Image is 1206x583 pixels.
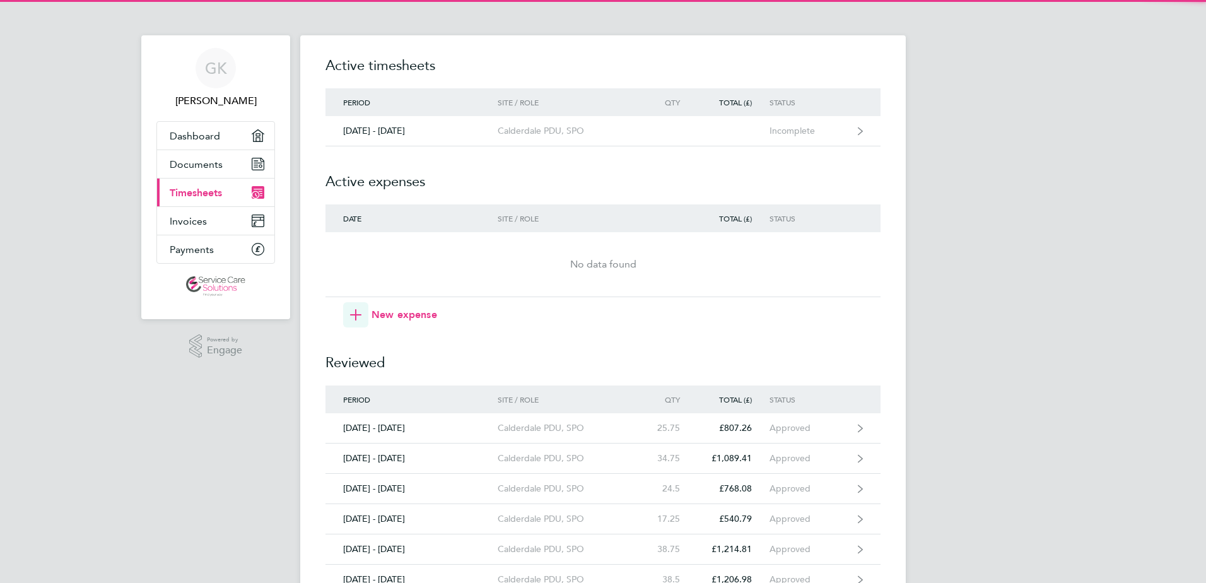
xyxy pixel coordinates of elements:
[770,126,847,136] div: Incomplete
[157,122,274,150] a: Dashboard
[170,130,220,142] span: Dashboard
[372,307,437,322] span: New expense
[207,345,242,356] span: Engage
[642,514,698,524] div: 17.25
[170,187,222,199] span: Timesheets
[170,244,214,256] span: Payments
[770,514,847,524] div: Approved
[156,93,275,109] span: Gary Kilbride
[770,395,847,404] div: Status
[343,97,370,107] span: Period
[325,126,498,136] div: [DATE] - [DATE]
[498,98,642,107] div: Site / Role
[770,453,847,464] div: Approved
[498,544,642,555] div: Calderdale PDU, SPO
[698,483,770,494] div: £768.08
[325,514,498,524] div: [DATE] - [DATE]
[770,214,847,223] div: Status
[325,413,881,444] a: [DATE] - [DATE]Calderdale PDU, SPO25.75£807.26Approved
[157,235,274,263] a: Payments
[325,423,498,433] div: [DATE] - [DATE]
[170,215,207,227] span: Invoices
[698,395,770,404] div: Total (£)
[498,453,642,464] div: Calderdale PDU, SPO
[698,214,770,223] div: Total (£)
[157,207,274,235] a: Invoices
[325,214,498,223] div: Date
[343,302,437,327] button: New expense
[698,423,770,433] div: £807.26
[189,334,243,358] a: Powered byEngage
[770,98,847,107] div: Status
[207,334,242,345] span: Powered by
[698,544,770,555] div: £1,214.81
[156,276,275,297] a: Go to home page
[642,453,698,464] div: 34.75
[498,126,642,136] div: Calderdale PDU, SPO
[498,395,642,404] div: Site / Role
[156,48,275,109] a: GK[PERSON_NAME]
[770,544,847,555] div: Approved
[325,56,881,88] h2: Active timesheets
[325,534,881,565] a: [DATE] - [DATE]Calderdale PDU, SPO38.75£1,214.81Approved
[325,444,881,474] a: [DATE] - [DATE]Calderdale PDU, SPO34.75£1,089.41Approved
[186,276,245,297] img: servicecare-logo-retina.png
[325,146,881,204] h2: Active expenses
[205,60,227,76] span: GK
[157,150,274,178] a: Documents
[498,423,642,433] div: Calderdale PDU, SPO
[325,544,498,555] div: [DATE] - [DATE]
[325,483,498,494] div: [DATE] - [DATE]
[325,327,881,386] h2: Reviewed
[325,116,881,146] a: [DATE] - [DATE]Calderdale PDU, SPOIncomplete
[157,179,274,206] a: Timesheets
[642,98,698,107] div: Qty
[141,35,290,319] nav: Main navigation
[770,423,847,433] div: Approved
[325,257,881,272] div: No data found
[642,395,698,404] div: Qty
[642,483,698,494] div: 24.5
[325,453,498,464] div: [DATE] - [DATE]
[498,483,642,494] div: Calderdale PDU, SPO
[325,474,881,504] a: [DATE] - [DATE]Calderdale PDU, SPO24.5£768.08Approved
[642,423,698,433] div: 25.75
[770,483,847,494] div: Approved
[642,544,698,555] div: 38.75
[698,453,770,464] div: £1,089.41
[343,394,370,404] span: Period
[170,158,223,170] span: Documents
[698,98,770,107] div: Total (£)
[498,514,642,524] div: Calderdale PDU, SPO
[498,214,642,223] div: Site / Role
[698,514,770,524] div: £540.79
[325,504,881,534] a: [DATE] - [DATE]Calderdale PDU, SPO17.25£540.79Approved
